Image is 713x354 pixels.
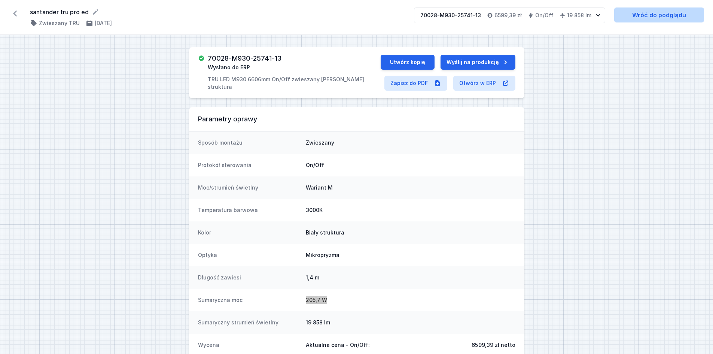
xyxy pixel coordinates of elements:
p: TRU LED M930 6606mm On/Off zwieszany [PERSON_NAME] struktura [208,76,380,91]
h3: 70028-M930-25741-13 [208,55,281,62]
dd: 19 858 lm [306,319,515,326]
button: Utwórz kopię [381,55,435,70]
dt: Moc/strumień świetlny [198,184,300,191]
h4: 19 858 lm [567,12,591,19]
div: 70028-M930-25741-13 [420,12,481,19]
dd: 3000K [306,206,515,214]
dd: 1,4 m [306,274,515,281]
dd: Wariant M [306,184,515,191]
span: Wysłano do ERP [208,64,250,71]
dt: Długość zawiesi [198,274,300,281]
a: Wróć do podglądu [614,7,704,22]
form: santander tru pro ed [30,7,405,16]
dd: On/Off [306,161,515,169]
dt: Sposób montażu [198,139,300,146]
dt: Temperatura barwowa [198,206,300,214]
dt: Protokół sterowania [198,161,300,169]
h3: Parametry oprawy [198,115,515,124]
dd: Mikropryzma [306,251,515,259]
button: Edytuj nazwę projektu [92,8,99,16]
dt: Sumaryczny strumień świetlny [198,319,300,326]
h4: On/Off [535,12,554,19]
h4: Zwieszany TRU [39,19,80,27]
h4: 6599,39 zł [494,12,522,19]
button: Wyślij na produkcję [441,55,515,70]
dt: Kolor [198,229,300,236]
span: 6599,39 zł netto [472,341,515,349]
a: Otwórz w ERP [453,76,515,91]
dd: Biały struktura [306,229,515,236]
dt: Sumaryczna moc [198,296,300,304]
dd: 205,7 W [306,296,515,304]
a: Zapisz do PDF [384,76,447,91]
dt: Optyka [198,251,300,259]
span: Aktualna cena - On/Off: [306,341,370,349]
h4: [DATE] [95,19,112,27]
button: 70028-M930-25741-136599,39 złOn/Off19 858 lm [414,7,605,23]
dd: Zwieszany [306,139,515,146]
